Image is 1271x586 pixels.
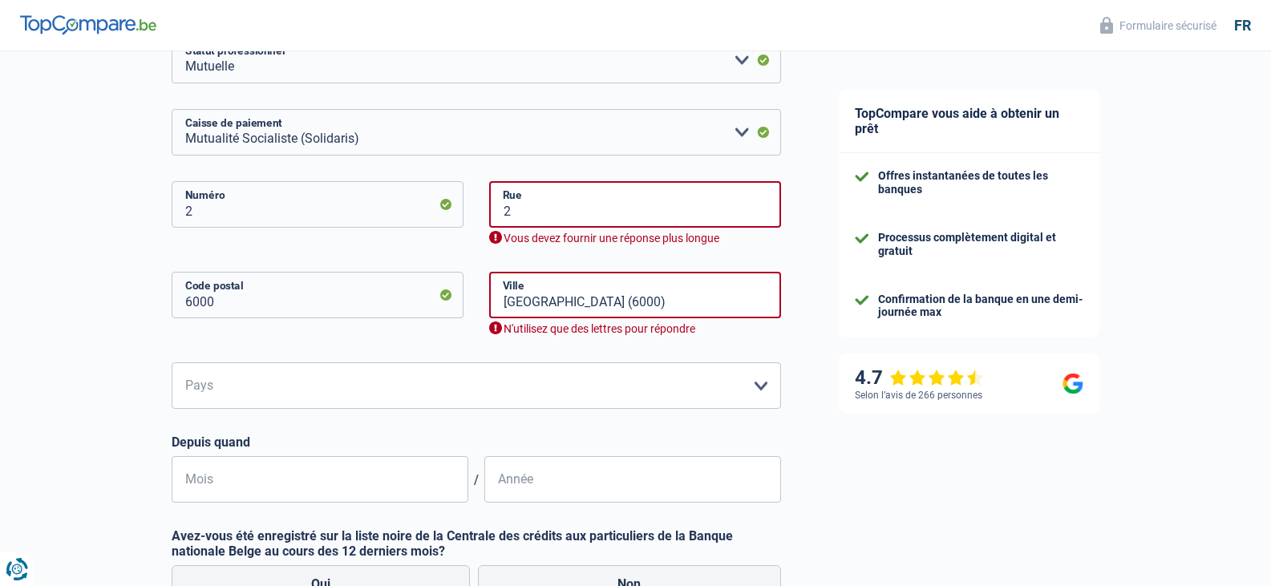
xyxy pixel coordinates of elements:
[855,366,984,390] div: 4.7
[172,528,781,559] label: Avez-vous été enregistré sur la liste noire de la Centrale des crédits aux particuliers de la Ban...
[878,231,1083,258] div: Processus complètement digital et gratuit
[468,472,484,487] span: /
[1091,12,1226,38] button: Formulaire sécurisé
[839,90,1099,153] div: TopCompare vous aide à obtenir un prêt
[489,231,781,246] div: Vous devez fournir une réponse plus longue
[878,293,1083,320] div: Confirmation de la banque en une demi-journée max
[20,15,156,34] img: TopCompare Logo
[1234,17,1251,34] div: fr
[172,434,781,450] label: Depuis quand
[878,169,1083,196] div: Offres instantanées de toutes les banques
[489,321,781,337] div: N'utilisez que des lettres pour répondre
[484,456,781,503] input: AAAA
[855,390,982,401] div: Selon l’avis de 266 personnes
[172,456,468,503] input: MM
